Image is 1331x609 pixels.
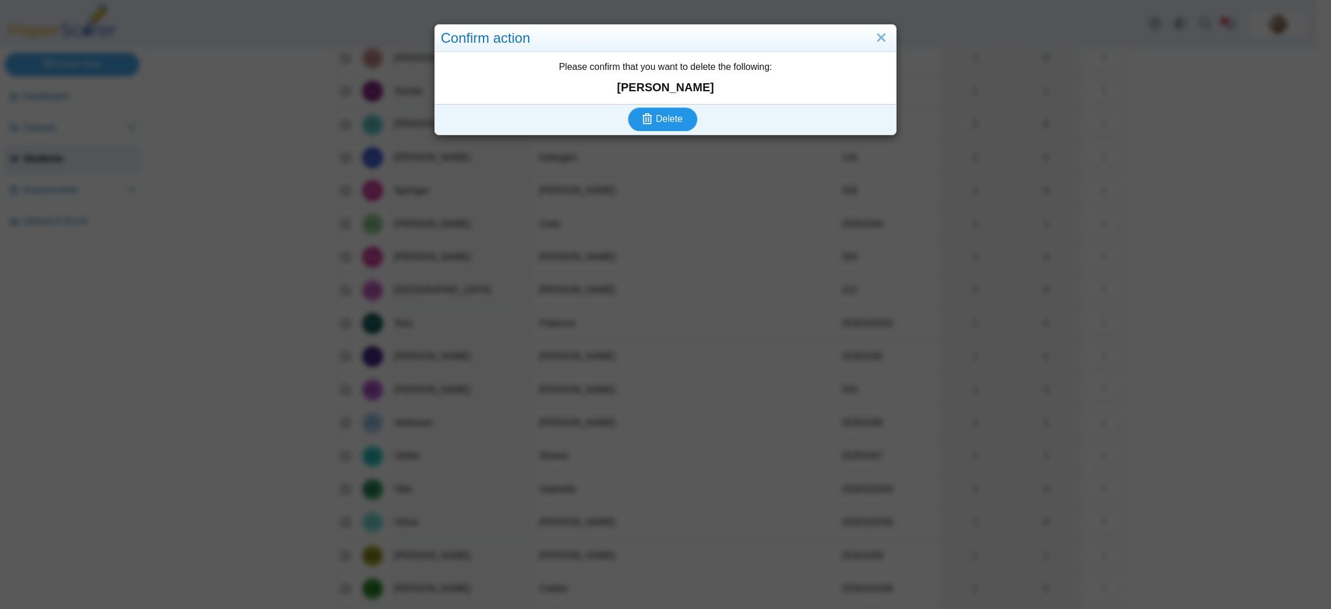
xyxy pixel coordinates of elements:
[656,114,682,124] span: Delete
[872,28,890,48] a: Close
[435,52,896,104] div: Please confirm that you want to delete the following:
[441,79,890,95] strong: [PERSON_NAME]
[435,25,896,52] div: Confirm action
[628,107,697,131] button: Delete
